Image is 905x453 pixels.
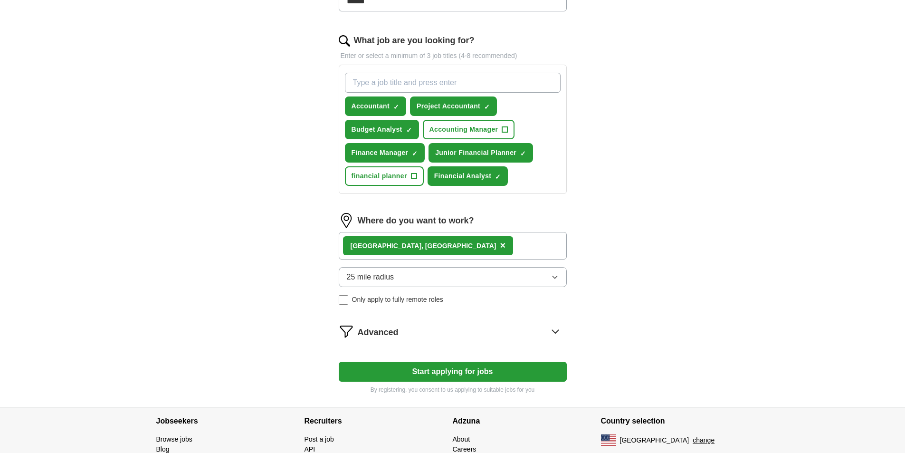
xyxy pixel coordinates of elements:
[339,362,567,382] button: Start applying for jobs
[417,101,480,111] span: Project Accountant
[352,295,443,305] span: Only apply to fully remote roles
[435,148,516,158] span: Junior Financial Planner
[693,435,714,445] button: change
[352,125,402,135] span: Budget Analyst
[601,408,749,434] h4: Country selection
[453,445,476,453] a: Careers
[434,171,492,181] span: Financial Analyst
[339,295,348,305] input: Only apply to fully remote roles
[495,173,501,181] span: ✓
[352,171,407,181] span: financial planner
[345,96,407,116] button: Accountant✓
[484,103,490,111] span: ✓
[156,435,192,443] a: Browse jobs
[305,435,334,443] a: Post a job
[428,166,508,186] button: Financial Analyst✓
[351,241,496,251] div: , [GEOGRAPHIC_DATA]
[156,445,170,453] a: Blog
[406,126,412,134] span: ✓
[339,386,567,394] p: By registering, you consent to us applying to suitable jobs for you
[345,73,561,93] input: Type a job title and press enter
[500,239,505,253] button: ×
[339,35,350,47] img: search.png
[347,271,394,283] span: 25 mile radius
[305,445,315,453] a: API
[354,34,475,47] label: What job are you looking for?
[453,435,470,443] a: About
[345,143,425,163] button: Finance Manager✓
[429,143,533,163] button: Junior Financial Planner✓
[620,435,689,445] span: [GEOGRAPHIC_DATA]
[500,240,505,251] span: ×
[358,326,399,339] span: Advanced
[339,213,354,228] img: location.png
[352,148,409,158] span: Finance Manager
[601,434,616,446] img: US flag
[412,150,418,157] span: ✓
[345,120,419,139] button: Budget Analyst✓
[352,101,390,111] span: Accountant
[351,242,422,250] strong: [GEOGRAPHIC_DATA]
[410,96,497,116] button: Project Accountant✓
[339,51,567,61] p: Enter or select a minimum of 3 job titles (4-8 recommended)
[429,125,498,135] span: Accounting Manager
[520,150,526,157] span: ✓
[393,103,399,111] span: ✓
[339,324,354,339] img: filter
[339,267,567,287] button: 25 mile radius
[423,120,515,139] button: Accounting Manager
[345,166,424,186] button: financial planner
[358,214,474,227] label: Where do you want to work?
